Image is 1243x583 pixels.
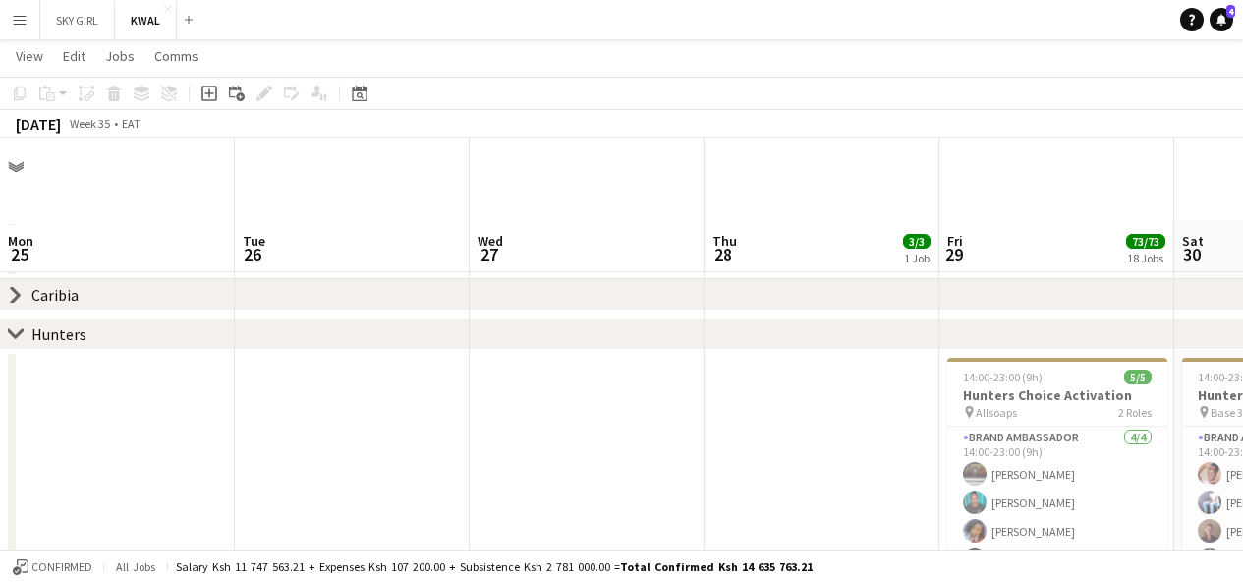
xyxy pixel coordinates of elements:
[243,232,265,250] span: Tue
[712,232,737,250] span: Thu
[1126,234,1165,249] span: 73/73
[122,116,141,131] div: EAT
[5,243,33,265] span: 25
[115,1,177,39] button: KWAL
[944,243,963,265] span: 29
[963,370,1043,384] span: 14:00-23:00 (9h)
[240,243,265,265] span: 26
[31,285,79,305] div: Caribia
[947,427,1167,579] app-card-role: Brand Ambassador4/414:00-23:00 (9h)[PERSON_NAME][PERSON_NAME][PERSON_NAME][PERSON_NAME]
[10,556,95,578] button: Confirmed
[1179,243,1204,265] span: 30
[709,243,737,265] span: 28
[31,560,92,574] span: Confirmed
[1210,8,1233,31] a: 4
[1182,232,1204,250] span: Sat
[1226,5,1235,18] span: 4
[976,405,1017,420] span: Allsoaps
[1118,405,1152,420] span: 2 Roles
[176,559,813,574] div: Salary Ksh 11 747 563.21 + Expenses Ksh 107 200.00 + Subsistence Ksh 2 781 000.00 =
[1124,370,1152,384] span: 5/5
[904,251,930,265] div: 1 Job
[947,386,1167,404] h3: Hunters Choice Activation
[16,47,43,65] span: View
[97,43,142,69] a: Jobs
[65,116,114,131] span: Week 35
[947,232,963,250] span: Fri
[8,43,51,69] a: View
[40,1,115,39] button: SKY GIRL
[63,47,85,65] span: Edit
[478,232,503,250] span: Wed
[154,47,198,65] span: Comms
[620,559,813,574] span: Total Confirmed Ksh 14 635 763.21
[903,234,931,249] span: 3/3
[1127,251,1164,265] div: 18 Jobs
[105,47,135,65] span: Jobs
[8,232,33,250] span: Mon
[31,324,86,344] div: Hunters
[16,114,61,134] div: [DATE]
[112,559,159,574] span: All jobs
[475,243,503,265] span: 27
[55,43,93,69] a: Edit
[146,43,206,69] a: Comms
